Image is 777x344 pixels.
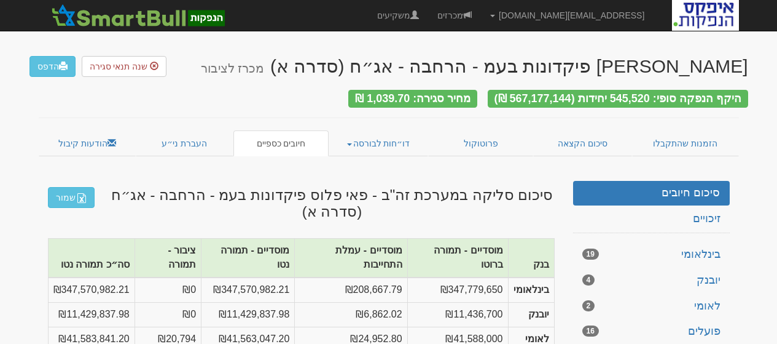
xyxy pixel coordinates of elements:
td: ₪0 [135,302,201,327]
a: לאומי [573,294,730,319]
a: פרוטוקול [428,130,534,156]
img: SmartBull Logo [48,3,228,28]
a: בינלאומי [573,242,730,267]
a: יובנק [573,268,730,293]
a: דו״חות לבורסה [329,130,428,156]
a: הדפס [29,56,76,77]
th: סה״כ תמורה נטו [48,239,135,278]
button: שנה תנאי סגירה [82,56,167,77]
div: [PERSON_NAME] פיקדונות בעמ - הרחבה - אג״ח (סדרה א) [201,56,748,76]
th: מוסדיים - תמורה ברוטו [407,239,508,278]
a: סיכום חיובים [573,181,730,206]
strong: יובנק [528,309,549,319]
span: שנה תנאי סגירה [90,62,148,71]
span: 16 [582,326,599,337]
td: ₪0 [135,278,201,302]
h3: סיכום סליקה במערכת זה"ב - פאי פלוס פיקדונות בעמ - הרחבה - אג״ח (סדרה א) [39,187,564,220]
a: חיובים כספיים [233,130,329,156]
td: ₪11,429,837.98 [201,302,295,327]
th: בנק [508,239,554,278]
span: 2 [582,300,595,311]
a: פועלים [573,319,730,344]
td: ₪347,570,982.21 [48,278,135,302]
a: שמור [48,187,95,208]
img: excel-file-white.png [77,193,87,203]
div: היקף הנפקה סופי: 545,520 יחידות (567,177,144 ₪) [488,90,748,108]
td: ₪11,436,700 [407,302,508,327]
td: ₪347,570,982.21 [201,278,295,302]
td: ₪6,862.02 [295,302,407,327]
strong: בינלאומי [513,284,549,295]
td: ₪347,779,650 [407,278,508,302]
a: זיכויים [573,207,730,231]
td: ₪11,429,837.98 [48,302,135,327]
span: 19 [582,249,599,260]
a: הודעות קיבול [39,130,136,156]
strong: לאומי [525,334,549,344]
th: מוסדיים - עמלת התחייבות [295,239,407,278]
a: העברת ני״ע [136,130,233,156]
th: ציבור - תמורה [135,239,201,278]
small: מכרז לציבור [201,62,264,75]
td: ₪208,667.79 [295,278,407,302]
span: 4 [582,274,595,286]
th: מוסדיים - תמורה נטו [201,239,295,278]
a: הזמנות שהתקבלו [632,130,739,156]
a: סיכום הקצאה [533,130,632,156]
div: מחיר סגירה: 1,039.70 ₪ [348,90,477,108]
